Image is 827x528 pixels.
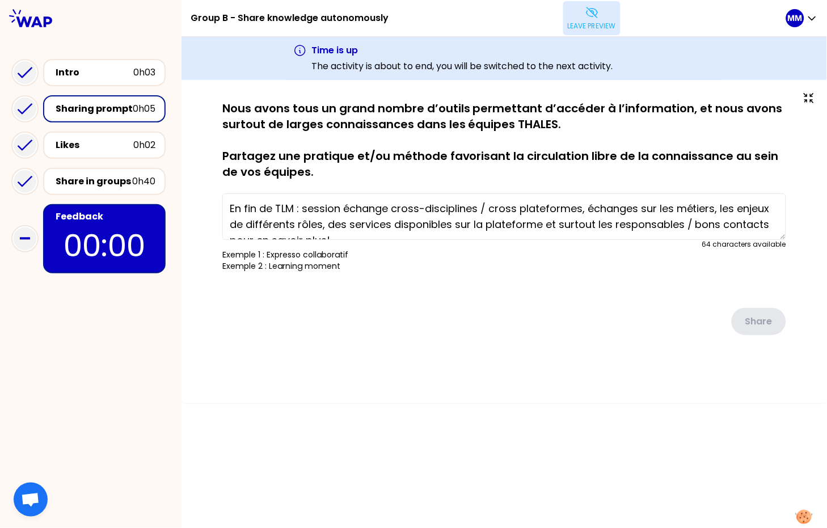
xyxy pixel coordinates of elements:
p: Exemple 1 : Expresso collaboratif Exemple 2 : Learning moment [222,249,786,272]
div: 0h40 [132,175,155,188]
div: Sharing prompt [56,102,133,116]
div: 0h02 [133,138,155,152]
div: Intro [56,66,133,79]
p: Leave preview [568,22,616,31]
h3: Time is up [311,44,613,57]
a: Ouvrir le chat [14,483,48,517]
button: Leave preview [563,1,621,35]
p: Nous avons tous un grand nombre d’outils permettant d’accéder à l’information, et nous avons surt... [222,100,786,180]
button: MM [786,9,818,27]
div: 0h05 [133,102,155,116]
p: The activity is about to end, you will be switched to the next activity. [311,60,613,73]
p: MM [788,12,803,24]
button: Share [732,308,786,335]
div: Likes [56,138,133,152]
div: Feedback [56,210,155,223]
div: 0h03 [133,66,155,79]
textarea: En fin de TLM : session échange cross-disciplines / cross plateformes, échanges sur les métiers, ... [222,193,786,240]
div: Share in groups [56,175,132,188]
p: 00:00 [53,223,155,268]
div: 64 characters available [702,240,786,249]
